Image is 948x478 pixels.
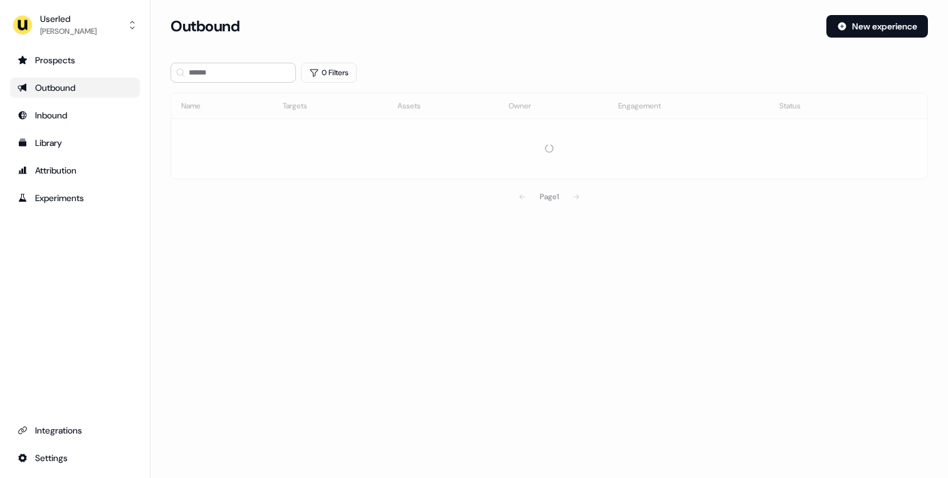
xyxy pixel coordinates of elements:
div: Userled [40,13,97,25]
a: Go to Inbound [10,105,140,125]
a: Go to templates [10,133,140,153]
a: Go to integrations [10,448,140,468]
div: [PERSON_NAME] [40,25,97,38]
div: Prospects [18,54,132,66]
div: Outbound [18,81,132,94]
div: Experiments [18,192,132,204]
a: Go to prospects [10,50,140,70]
div: Settings [18,452,132,464]
a: Go to integrations [10,420,140,440]
button: New experience [826,15,928,38]
div: Attribution [18,164,132,177]
a: Go to experiments [10,188,140,208]
div: Inbound [18,109,132,122]
h3: Outbound [171,17,240,36]
div: Library [18,137,132,149]
button: Userled[PERSON_NAME] [10,10,140,40]
button: 0 Filters [301,63,357,83]
a: Go to attribution [10,160,140,180]
a: Go to outbound experience [10,78,140,98]
div: Integrations [18,424,132,437]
